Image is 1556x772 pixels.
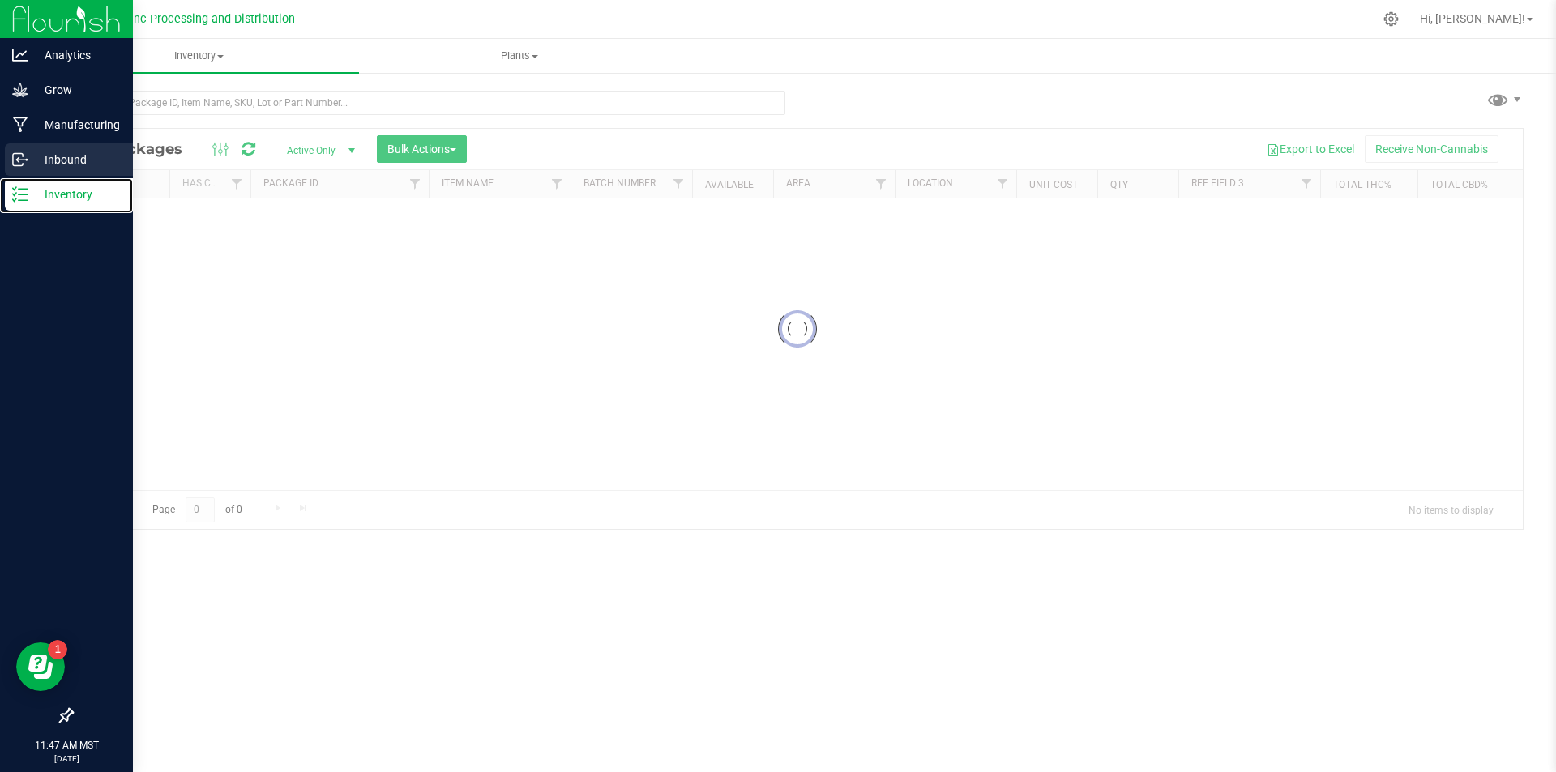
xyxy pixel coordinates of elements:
p: Analytics [28,45,126,65]
span: Inventory [39,49,359,63]
span: Hi, [PERSON_NAME]! [1420,12,1525,25]
span: Plants [360,49,678,63]
inline-svg: Grow [12,82,28,98]
input: Search Package ID, Item Name, SKU, Lot or Part Number... [71,91,785,115]
a: Inventory [39,39,359,73]
inline-svg: Inventory [12,186,28,203]
p: 11:47 AM MST [7,738,126,753]
inline-svg: Manufacturing [12,117,28,133]
p: Inventory [28,185,126,204]
iframe: Resource center [16,642,65,691]
div: Manage settings [1381,11,1401,27]
p: [DATE] [7,753,126,765]
inline-svg: Analytics [12,47,28,63]
p: Inbound [28,150,126,169]
p: Manufacturing [28,115,126,134]
p: Grow [28,80,126,100]
inline-svg: Inbound [12,151,28,168]
iframe: Resource center unread badge [48,640,67,659]
span: Globe Farmacy Inc Processing and Distribution [47,12,295,26]
a: Plants [359,39,679,73]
